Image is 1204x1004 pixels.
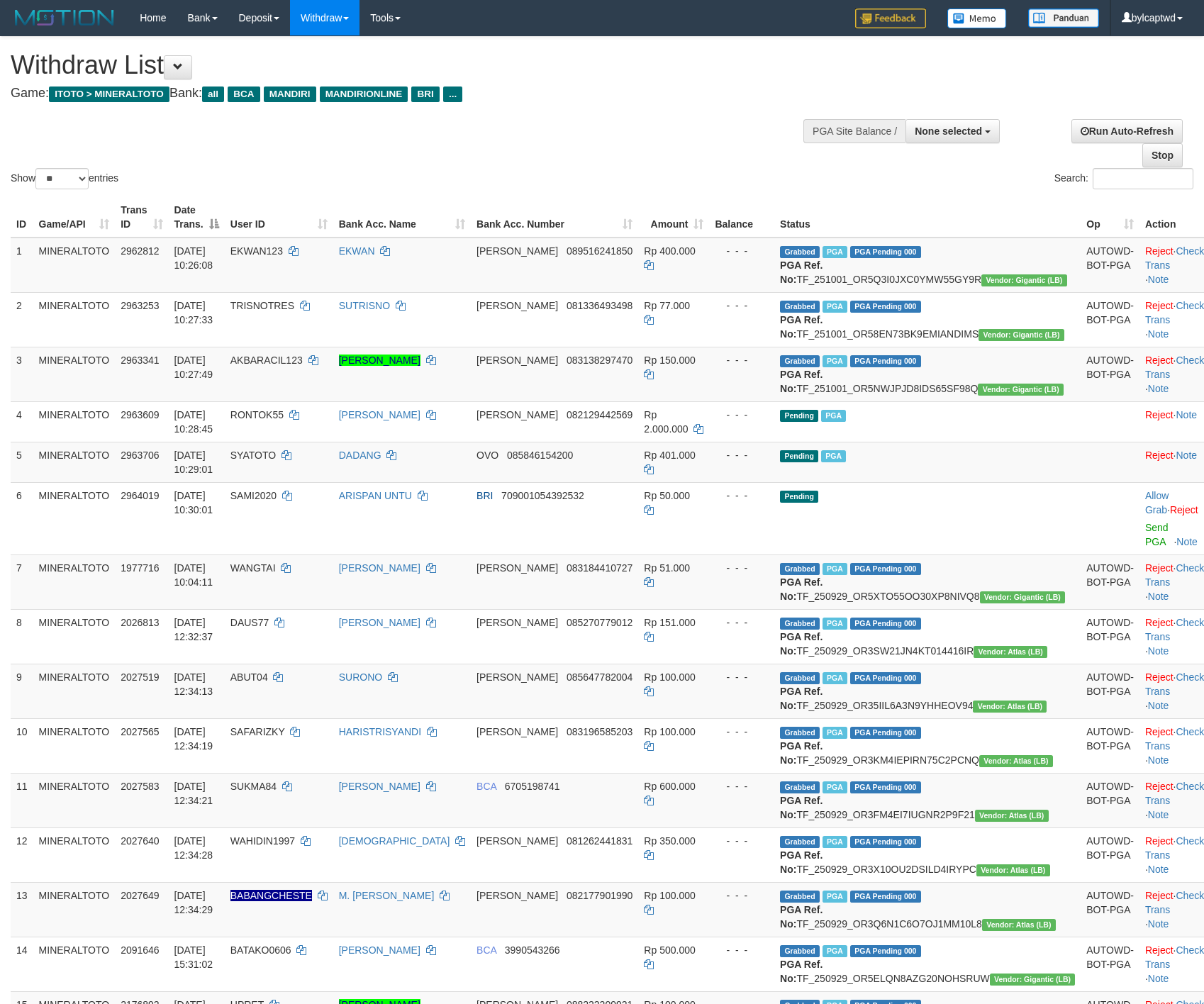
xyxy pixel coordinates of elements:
[1148,328,1169,340] a: Note
[33,937,116,991] td: MINERALTOTO
[339,245,375,257] a: EKWAN
[823,727,847,739] span: Marked by bylanggota2
[644,562,690,574] span: Rp 51.000
[780,450,818,462] span: Pending
[339,726,421,737] a: HARISTRISYANDI
[11,664,33,718] td: 9
[339,617,420,628] a: [PERSON_NAME]
[715,408,769,422] div: - - -
[850,727,921,739] span: PGA Pending
[947,9,1007,28] img: Button%20Memo.svg
[1145,409,1174,420] a: Reject
[780,672,820,684] span: Grabbed
[1145,617,1204,642] a: Check Trans
[230,726,285,737] span: SAFARIZKY
[1145,726,1174,737] a: Reject
[1145,835,1174,847] a: Reject
[11,238,33,293] td: 1
[121,300,160,311] span: 2963253
[1081,937,1139,991] td: AUTOWD-BOT-PGA
[174,890,213,915] span: [DATE] 12:34:29
[121,835,160,847] span: 2027640
[339,781,420,792] a: [PERSON_NAME]
[339,409,420,420] a: [PERSON_NAME]
[774,292,1081,347] td: TF_251001_OR58EN73BK9EMIANDIMS
[780,727,820,739] span: Grabbed
[121,355,160,366] span: 2963341
[1081,882,1139,937] td: AUTOWD-BOT-PGA
[715,725,769,739] div: - - -
[780,891,820,903] span: Grabbed
[644,450,695,461] span: Rp 401.000
[174,490,213,515] span: [DATE] 10:30:01
[774,347,1081,401] td: TF_251001_OR5NWJPJD8IDS65SF98Q
[780,563,820,575] span: Grabbed
[644,409,688,435] span: Rp 2.000.000
[1145,300,1204,325] a: Check Trans
[230,245,283,257] span: EKWAN123
[230,617,269,628] span: DAUS77
[1170,504,1198,515] a: Reject
[11,937,33,991] td: 14
[1145,835,1204,861] a: Check Trans
[823,563,847,575] span: Marked by bylanggota2
[339,562,420,574] a: [PERSON_NAME]
[850,781,921,793] span: PGA Pending
[471,197,638,238] th: Bank Acc. Number: activate to sort column ascending
[33,197,116,238] th: Game/API: activate to sort column ascending
[978,384,1064,396] span: Vendor URL: https://dashboard.q2checkout.com/secure
[33,442,116,482] td: MINERALTOTO
[644,781,695,792] span: Rp 600.000
[476,781,496,792] span: BCA
[33,292,116,347] td: MINERALTOTO
[1148,864,1169,875] a: Note
[1148,809,1169,820] a: Note
[11,609,33,664] td: 8
[1081,827,1139,882] td: AUTOWD-BOT-PGA
[11,292,33,347] td: 2
[1081,347,1139,401] td: AUTOWD-BOT-PGA
[1145,245,1174,257] a: Reject
[1145,562,1174,574] a: Reject
[1145,944,1174,956] a: Reject
[823,836,847,848] span: Marked by bylanggota2
[1081,718,1139,773] td: AUTOWD-BOT-PGA
[567,355,632,366] span: Copy 083138297470 to clipboard
[169,197,225,238] th: Date Trans.: activate to sort column descending
[1148,973,1169,984] a: Note
[11,168,118,189] label: Show entries
[715,299,769,313] div: - - -
[505,781,560,792] span: Copy 6705198741 to clipboard
[780,314,823,340] b: PGA Ref. No:
[476,245,558,257] span: [PERSON_NAME]
[230,355,303,366] span: AKBARACIL123
[228,87,260,102] span: BCA
[1145,781,1204,806] a: Check Trans
[174,300,213,325] span: [DATE] 10:27:33
[774,718,1081,773] td: TF_250929_OR3KM4IEPIRN75C2PCNQ
[567,245,632,257] span: Copy 089516241850 to clipboard
[174,450,213,475] span: [DATE] 10:29:01
[1071,119,1183,143] a: Run Auto-Refresh
[11,7,118,28] img: MOTION_logo.png
[1028,9,1099,28] img: panduan.png
[11,827,33,882] td: 12
[780,836,820,848] span: Grabbed
[230,300,294,311] span: TRISNOTRES
[850,836,921,848] span: PGA Pending
[567,726,632,737] span: Copy 083196585203 to clipboard
[476,450,498,461] span: OVO
[11,554,33,609] td: 7
[780,369,823,394] b: PGA Ref. No:
[1145,671,1204,697] a: Check Trans
[33,882,116,937] td: MINERALTOTO
[230,781,277,792] span: SUKMA84
[1145,490,1169,515] a: Allow Grab
[230,671,268,683] span: ABUT04
[644,671,695,683] span: Rp 100.000
[11,51,788,79] h1: Withdraw List
[174,726,213,752] span: [DATE] 12:34:19
[476,671,558,683] span: [PERSON_NAME]
[476,562,558,574] span: [PERSON_NAME]
[121,781,160,792] span: 2027583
